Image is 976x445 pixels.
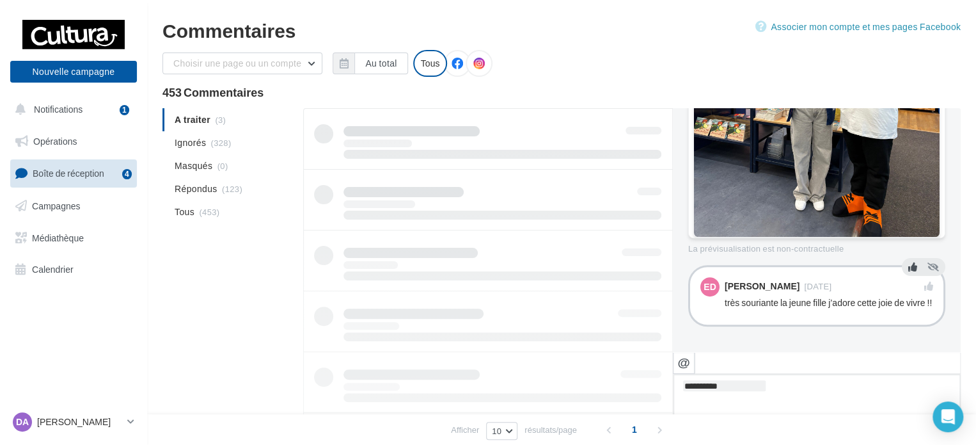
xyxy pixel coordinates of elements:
span: Calendrier [32,264,74,275]
div: [PERSON_NAME] [725,282,799,291]
span: DA [16,416,29,428]
div: Open Intercom Messenger [933,401,963,432]
span: Médiathèque [32,232,84,243]
button: Notifications 1 [8,96,134,123]
div: Tous [413,50,448,77]
button: Nouvelle campagne [10,61,137,83]
p: [PERSON_NAME] [37,416,122,428]
div: La prévisualisation est non-contractuelle [688,238,945,255]
span: 10 [492,426,501,436]
span: Tous [175,206,194,218]
div: Commentaires [162,20,961,40]
span: 1 [624,419,645,440]
button: Au total [333,53,407,74]
span: (123) [222,184,242,194]
button: Choisir une page ou un compte [162,53,322,74]
a: DA [PERSON_NAME] [10,410,137,434]
a: Campagnes [8,193,139,220]
span: ED [704,280,716,293]
span: (453) [199,207,219,217]
span: (328) [211,138,232,148]
a: Boîte de réception4 [8,159,139,187]
a: Calendrier [8,256,139,283]
span: Masqués [175,159,212,172]
div: 1 [120,105,129,115]
span: Choisir une page ou un compte [173,58,301,69]
div: très souriante la jeune fille j’adore cette joie de vivre !! [725,296,933,309]
div: 453 Commentaires [162,86,961,98]
span: Boîte de réception [33,168,104,179]
i: @ [677,357,690,368]
span: Ignorés [175,136,206,149]
span: [DATE] [804,282,831,291]
a: Médiathèque [8,225,139,252]
button: @ [673,352,695,374]
span: résultats/page [524,424,577,436]
span: Campagnes [32,200,81,211]
div: 4 [122,169,132,179]
span: Opérations [33,136,77,147]
span: Afficher [451,424,479,436]
a: Associer mon compte et mes pages Facebook [755,19,961,35]
a: Opérations [8,128,139,155]
span: Notifications [34,104,83,115]
button: 10 [486,422,517,440]
button: Au total [354,53,407,74]
span: (0) [217,161,228,171]
span: Répondus [175,182,217,195]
